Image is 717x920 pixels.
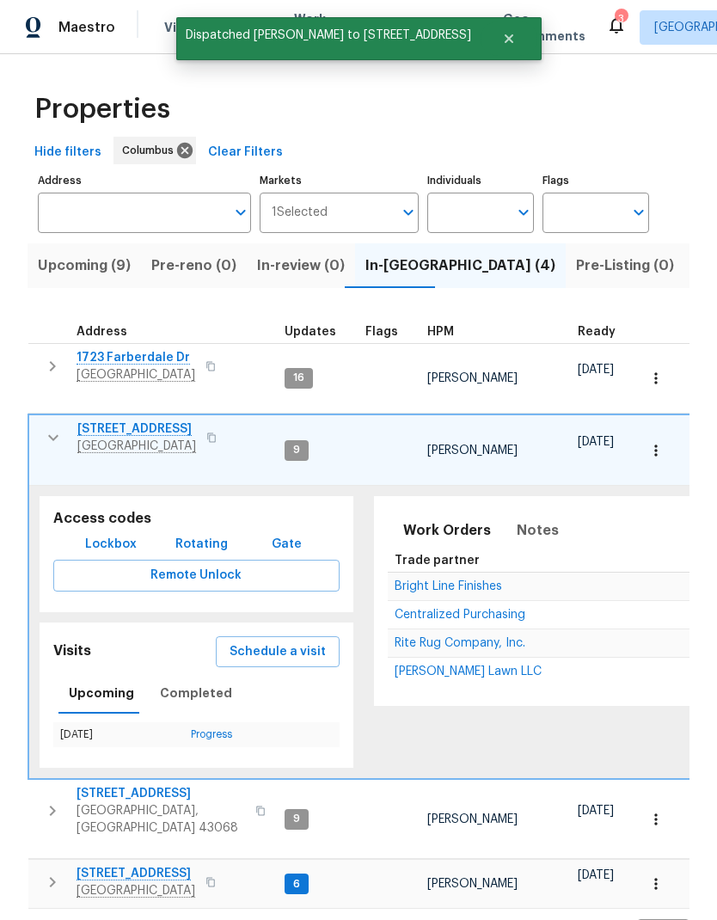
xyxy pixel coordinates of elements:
span: Rite Rug Company, Inc. [395,637,525,649]
span: Lockbox [85,534,137,555]
span: Ready [578,326,616,338]
h5: Visits [53,642,91,660]
span: [GEOGRAPHIC_DATA], [GEOGRAPHIC_DATA] 43068 [77,802,245,837]
span: Properties [34,101,170,118]
span: [STREET_ADDRESS] [77,785,245,802]
span: Upcoming (9) [38,254,131,278]
span: Pre-Listing (0) [576,254,674,278]
span: Address [77,326,127,338]
span: Pre-reno (0) [151,254,236,278]
span: Maestro [58,19,115,36]
button: Hide filters [28,137,108,169]
button: Open [627,200,651,224]
span: Visits [164,19,199,36]
span: [PERSON_NAME] [427,813,518,825]
span: [PERSON_NAME] [427,372,518,384]
span: Work Orders [294,10,338,45]
label: Individuals [427,175,534,186]
button: Schedule a visit [216,636,340,668]
a: Progress [191,729,232,739]
td: [DATE] [53,722,184,747]
a: Centralized Purchasing [395,610,525,620]
button: Lockbox [78,529,144,561]
div: Earliest renovation start date (first business day after COE or Checkout) [578,326,631,338]
label: Flags [542,175,649,186]
span: 6 [286,877,307,892]
span: Rotating [175,534,228,555]
span: 1 Selected [272,205,328,220]
div: Columbus [113,137,196,164]
span: 9 [286,812,307,826]
h5: Access codes [53,510,340,528]
span: Schedule a visit [230,641,326,663]
button: Open [512,200,536,224]
span: [PERSON_NAME] [427,878,518,890]
button: Remote Unlock [53,560,340,592]
span: Geo Assignments [503,10,585,45]
span: [PERSON_NAME] Lawn LLC [395,665,542,678]
button: Open [396,200,420,224]
button: Rotating [169,529,235,561]
span: Dispatched [PERSON_NAME] to [STREET_ADDRESS] [176,17,481,53]
span: [DATE] [578,805,614,817]
span: [DATE] [578,364,614,376]
button: Open [229,200,253,224]
label: Markets [260,175,420,186]
span: Upcoming [69,683,134,704]
span: Remote Unlock [67,565,326,586]
button: Clear Filters [201,137,290,169]
span: Centralized Purchasing [395,609,525,621]
button: Close [481,21,537,56]
span: Clear Filters [208,142,283,163]
span: In-review (0) [257,254,345,278]
span: [PERSON_NAME] [427,445,518,457]
a: [PERSON_NAME] Lawn LLC [395,666,542,677]
span: [DATE] [578,436,614,448]
span: Hide filters [34,142,101,163]
div: 3 [615,10,627,28]
span: Completed [160,683,232,704]
span: Notes [517,518,559,543]
label: Address [38,175,251,186]
span: [DATE] [578,869,614,881]
span: Columbus [122,142,181,159]
span: In-[GEOGRAPHIC_DATA] (4) [365,254,555,278]
a: Rite Rug Company, Inc. [395,638,525,648]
